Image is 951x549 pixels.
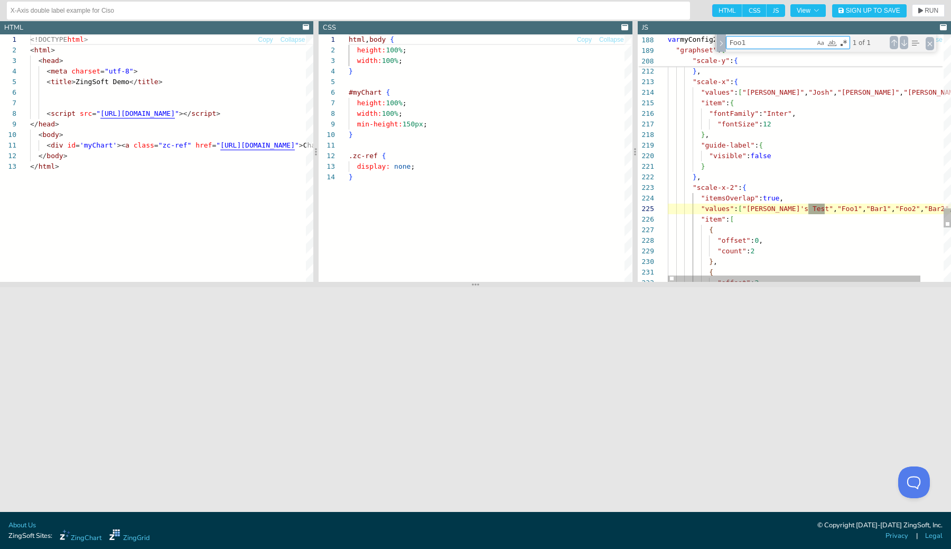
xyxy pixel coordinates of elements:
div: 217 [638,119,654,130]
span: ; [403,99,407,107]
span: html [39,162,55,170]
span: " [175,109,179,117]
span: >< [117,141,125,149]
span: : [730,57,734,65]
span: <!DOCTYPE [30,35,67,43]
span: "scale-x-2" [693,184,738,191]
span: " [96,109,100,117]
span: } [709,258,713,266]
div: 6 [319,87,335,98]
span: , [862,205,866,213]
span: "graphset" [676,46,717,54]
button: RUN [912,4,945,17]
span: charset [71,67,100,75]
span: .zc-ref [349,152,378,160]
a: About Us [8,520,36,530]
span: = [154,141,158,149]
span: #myChart [349,88,382,96]
div: 222 [638,172,654,182]
span: < [46,78,51,86]
span: > [158,78,163,86]
span: { [759,141,763,149]
span: script [51,109,76,117]
span: height: [357,99,386,107]
span: div [51,141,63,149]
span: [URL][DOMAIN_NAME] [100,109,175,117]
div: 8 [319,108,335,119]
span: 100% [382,57,398,65]
div: 7 [319,98,335,108]
span: body [42,131,59,139]
span: , [366,35,370,43]
span: > [55,120,59,128]
span: body [369,35,386,43]
span: "[PERSON_NAME]" [837,88,899,96]
span: </ [30,120,39,128]
div: 1 [319,34,335,45]
span: html [34,46,51,54]
span: } [693,67,697,75]
span: } [701,131,705,139]
span: < [46,67,51,75]
div: JS [642,23,648,33]
span: | [916,531,918,541]
span: > [55,162,59,170]
button: Collapse [599,35,624,45]
button: View [790,4,826,17]
iframe: Toggle Customer Support [898,466,930,498]
span: , [804,88,808,96]
span: " [858,205,862,213]
div: 232 [638,278,654,288]
span: 'myChart' [80,141,117,149]
span: , [891,205,895,213]
span: script [191,109,216,117]
span: true [763,194,779,202]
span: } [349,67,353,75]
span: RUN [925,7,938,14]
span: : [746,152,750,160]
span: body [46,152,63,160]
span: : [750,236,754,244]
textarea: Find [726,36,815,49]
span: < [39,57,43,65]
span: none [394,162,411,170]
div: 226 [638,214,654,225]
span: "zc-ref" [158,141,192,149]
span: , [713,258,717,266]
span: "fontFamily" [709,109,759,117]
span: 189 [638,45,654,56]
span: Collapse [599,36,624,43]
span: myConfig2 = [680,35,725,43]
a: Privacy [885,531,908,541]
div: 228 [638,235,654,246]
a: ZingChart [60,529,101,543]
div: 219 [638,140,654,151]
span: HTML [712,4,742,17]
div: 3 [319,56,335,66]
span: html [67,35,83,43]
span: { [709,268,713,276]
span: : [759,120,763,128]
span: " [295,141,299,149]
span: 208 [638,56,654,67]
span: } [701,162,705,170]
div: 216 [638,108,654,119]
span: [ [730,215,734,223]
span: [ [738,205,742,213]
span: < [46,109,51,117]
div: Toggle Replace [716,34,726,52]
span: , [759,236,763,244]
span: ZingSoft Demo [76,78,129,86]
span: title [138,78,158,86]
span: false [750,152,771,160]
button: Collapse [280,35,306,45]
span: 100% [386,46,403,54]
span: "Foo2" [895,205,920,213]
span: "offset" [717,236,751,244]
span: head [42,57,59,65]
span: "Bar1" [866,205,891,213]
span: } [349,131,353,139]
span: = [212,141,216,149]
div: 221 [638,161,654,172]
span: "values" [701,88,734,96]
